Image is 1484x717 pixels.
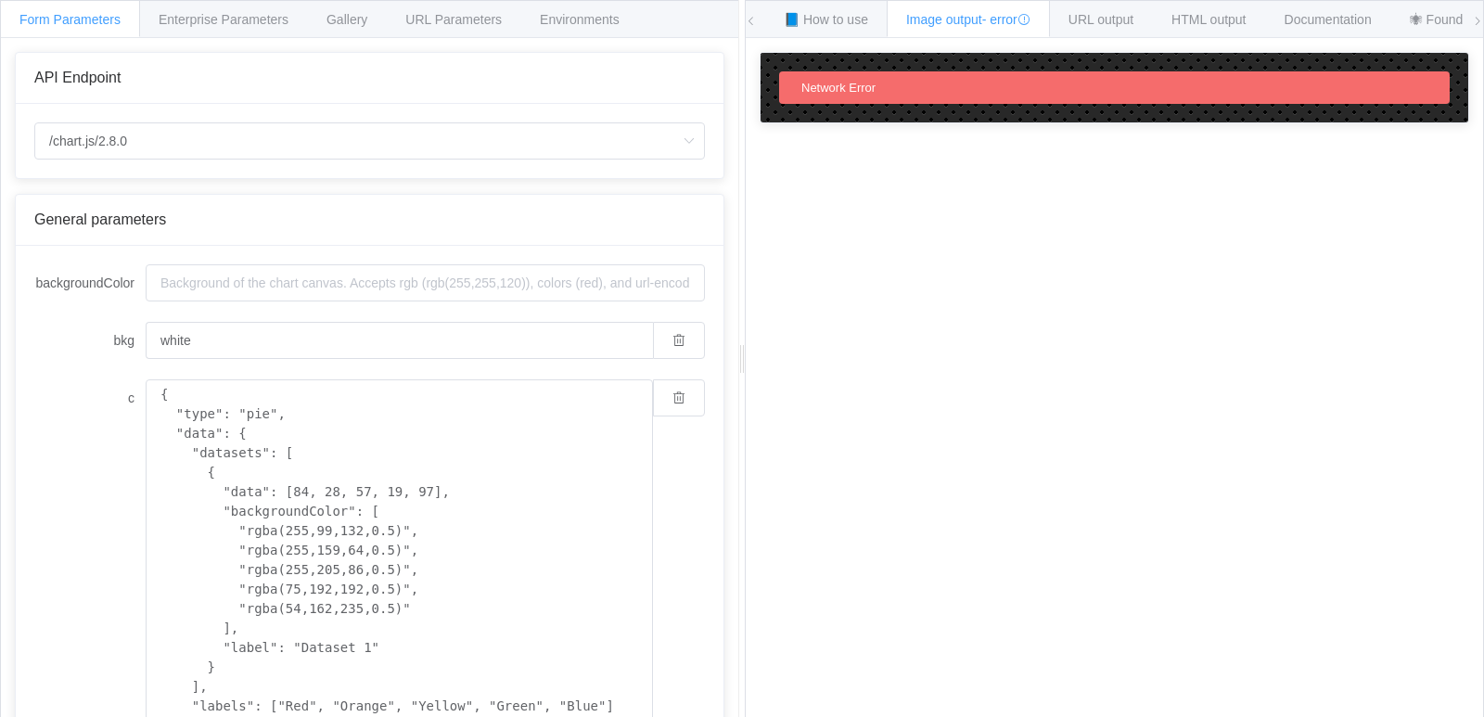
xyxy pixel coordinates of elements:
span: Network Error [801,81,876,95]
span: Form Parameters [19,12,121,27]
span: General parameters [34,211,166,227]
span: - error [982,12,1030,27]
input: Background of the chart canvas. Accepts rgb (rgb(255,255,120)), colors (red), and url-encoded hex... [146,264,705,301]
span: 📘 How to use [784,12,868,27]
input: Select [34,122,705,160]
span: API Endpoint [34,70,121,85]
label: backgroundColor [34,264,146,301]
span: Image output [906,12,1030,27]
span: Documentation [1285,12,1372,27]
span: HTML output [1171,12,1246,27]
label: c [34,379,146,416]
input: Background of the chart canvas. Accepts rgb (rgb(255,255,120)), colors (red), and url-encoded hex... [146,322,653,359]
span: Enterprise Parameters [159,12,288,27]
label: bkg [34,322,146,359]
span: Environments [540,12,620,27]
span: URL Parameters [405,12,502,27]
span: URL output [1068,12,1133,27]
span: Gallery [326,12,367,27]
